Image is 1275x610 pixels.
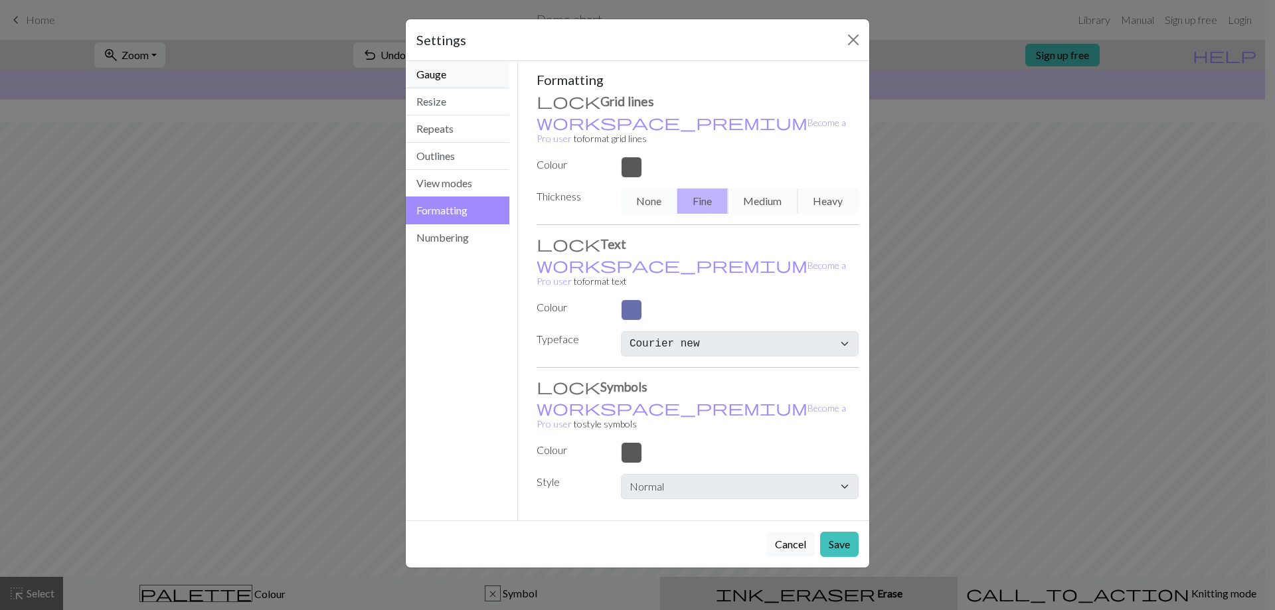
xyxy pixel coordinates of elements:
button: Numbering [406,224,509,251]
h3: Symbols [537,378,859,394]
label: Typeface [529,331,613,351]
h3: Grid lines [537,93,859,109]
button: Formatting [406,196,509,224]
h5: Settings [416,30,466,50]
a: Become a Pro user [537,402,846,429]
button: View modes [406,170,509,197]
label: Colour [529,157,613,173]
button: Close [843,29,864,50]
button: Resize [406,88,509,115]
span: workspace_premium [537,398,807,417]
label: Colour [529,442,613,458]
button: Repeats [406,115,509,143]
label: Colour [529,299,613,315]
small: to format text [537,260,846,287]
span: workspace_premium [537,113,807,131]
a: Become a Pro user [537,260,846,287]
button: Save [820,532,859,557]
label: Style [529,474,613,494]
a: Become a Pro user [537,117,846,144]
small: to style symbols [537,402,846,429]
label: Thickness [529,189,613,208]
button: Gauge [406,61,509,88]
span: workspace_premium [537,256,807,274]
small: to format grid lines [537,117,846,144]
button: Outlines [406,143,509,170]
h5: Formatting [537,72,859,88]
h3: Text [537,236,859,252]
button: Cancel [766,532,815,557]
